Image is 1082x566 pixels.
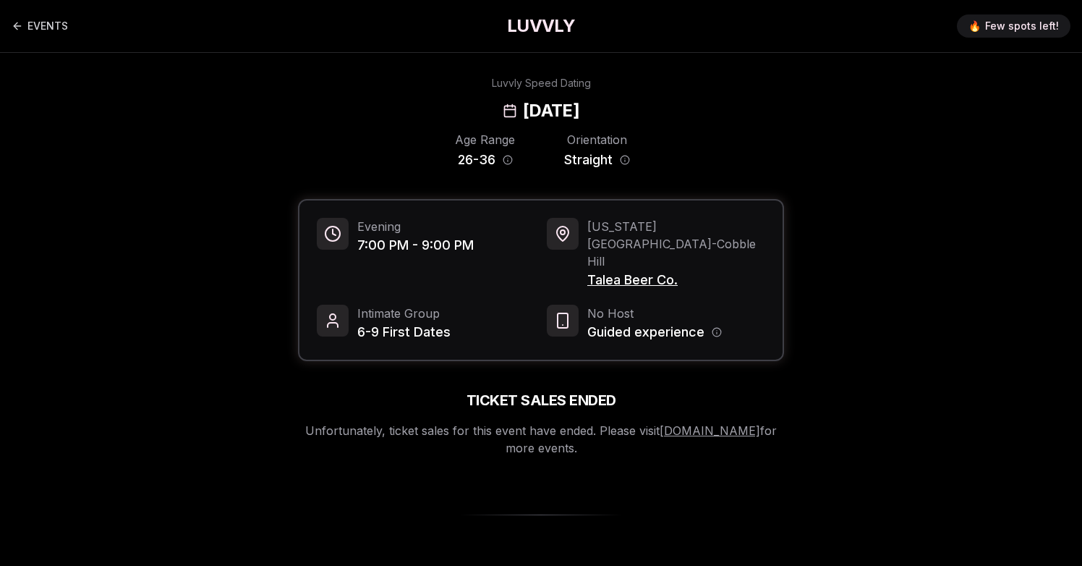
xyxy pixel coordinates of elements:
div: Luvvly Speed Dating [492,76,591,90]
button: Host information [712,327,722,337]
span: [US_STATE][GEOGRAPHIC_DATA] - Cobble Hill [587,218,765,270]
span: Intimate Group [357,305,451,322]
span: No Host [587,305,722,322]
h2: [DATE] [523,99,579,122]
span: 🔥 [968,19,981,33]
span: 26 - 36 [458,150,495,170]
a: Back to events [12,19,68,33]
div: Age Range [452,131,518,148]
span: Few spots left! [985,19,1059,33]
div: Orientation [564,131,630,148]
button: Age range information [503,155,513,165]
span: Guided experience [587,322,704,342]
a: LUVVLY [507,14,575,38]
span: 6-9 First Dates [357,322,451,342]
p: Unfortunately, ticket sales for this event have ended. Please visit for more events. [298,422,784,457]
span: Evening [357,218,474,235]
span: Straight [564,150,613,170]
span: Talea Beer Co. [587,270,765,290]
a: [DOMAIN_NAME] [660,423,760,438]
span: 7:00 PM - 9:00 PM [357,235,474,255]
h2: Ticket Sales Ended [467,390,616,410]
button: Orientation information [620,155,630,165]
